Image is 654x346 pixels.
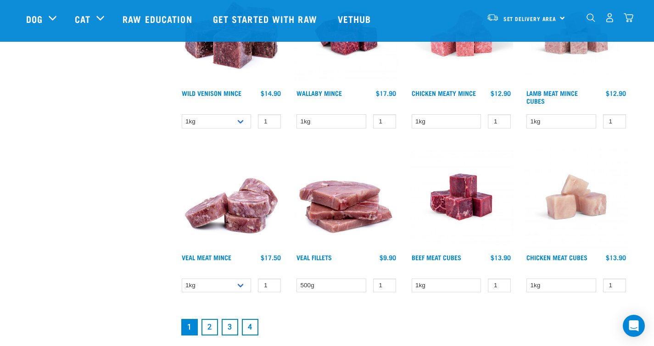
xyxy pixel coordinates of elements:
span: Set Delivery Area [503,17,557,20]
div: $13.90 [491,254,511,261]
a: Chicken Meat Cubes [526,256,587,259]
div: $13.90 [606,254,626,261]
a: Page 1 [181,319,198,335]
a: Wild Venison Mince [182,91,241,95]
img: home-icon-1@2x.png [587,13,595,22]
img: van-moving.png [486,13,499,22]
div: $17.50 [261,254,281,261]
img: user.png [605,13,615,22]
img: 1160 Veal Meat Mince Medallions 01 [179,145,284,249]
img: Stack Of Raw Veal Fillets [294,145,398,249]
a: Goto page 4 [242,319,258,335]
a: Dog [26,12,43,26]
nav: pagination [179,317,628,337]
div: $17.90 [376,89,396,97]
input: 1 [488,279,511,293]
input: 1 [258,114,281,128]
img: Chicken meat [524,145,628,249]
div: $9.90 [380,254,396,261]
a: Wallaby Mince [296,91,342,95]
a: Vethub [329,0,383,37]
img: Beef Meat Cubes 1669 [409,145,514,249]
div: $14.90 [261,89,281,97]
a: Cat [75,12,90,26]
div: Open Intercom Messenger [623,315,645,337]
input: 1 [488,114,511,128]
a: Lamb Meat Mince Cubes [526,91,578,102]
a: Veal Fillets [296,256,332,259]
input: 1 [373,279,396,293]
a: Get started with Raw [204,0,329,37]
input: 1 [603,279,626,293]
a: Goto page 3 [222,319,238,335]
input: 1 [603,114,626,128]
input: 1 [373,114,396,128]
img: home-icon@2x.png [624,13,633,22]
div: $12.90 [606,89,626,97]
a: Goto page 2 [201,319,218,335]
div: $12.90 [491,89,511,97]
a: Raw Education [113,0,203,37]
input: 1 [258,279,281,293]
a: Chicken Meaty Mince [412,91,476,95]
a: Veal Meat Mince [182,256,231,259]
a: Beef Meat Cubes [412,256,461,259]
